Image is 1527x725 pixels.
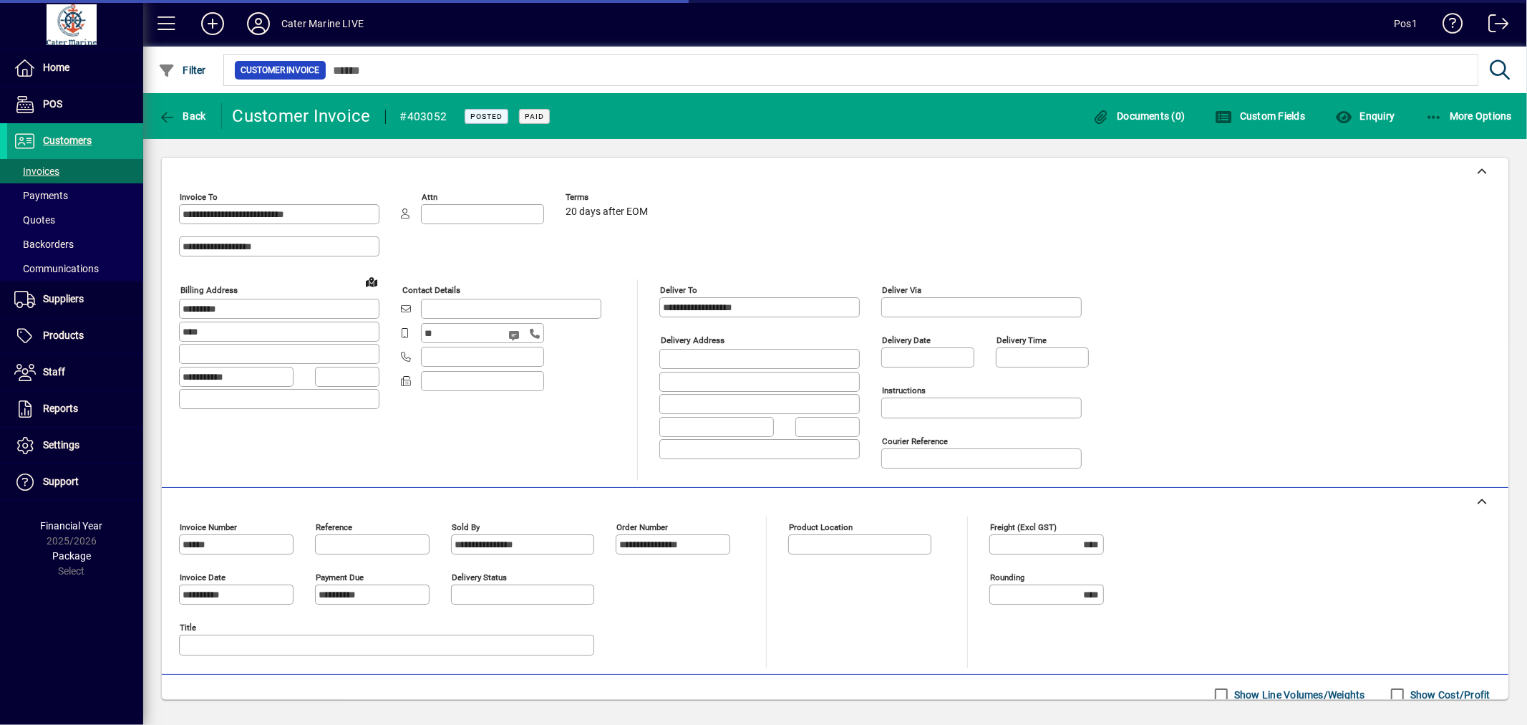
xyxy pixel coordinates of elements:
mat-label: Product location [789,522,853,532]
span: Custom Fields [1216,110,1306,122]
a: Communications [7,256,143,281]
a: Backorders [7,232,143,256]
div: Customer Invoice [233,105,371,128]
mat-label: Title [180,623,196,633]
span: Backorders [14,239,74,250]
mat-label: Order number [616,522,668,532]
button: Add [190,11,236,37]
a: Knowledge Base [1432,3,1463,49]
a: Invoices [7,159,143,183]
a: Products [7,318,143,354]
mat-label: Instructions [882,385,926,395]
span: Financial Year [41,520,103,532]
span: Back [158,110,206,122]
mat-label: Payment due [316,572,364,582]
mat-label: Deliver To [660,285,697,295]
span: 20 days after EOM [566,206,648,218]
span: Staff [43,366,65,378]
a: Support [7,464,143,500]
button: Send SMS [498,318,533,352]
span: Filter [158,64,206,76]
button: More Options [1422,103,1516,129]
span: Documents (0) [1092,110,1186,122]
span: Customer Invoice [241,63,320,77]
button: Custom Fields [1212,103,1309,129]
button: Enquiry [1332,103,1398,129]
a: Quotes [7,208,143,232]
span: Payments [14,190,68,201]
mat-label: Invoice To [180,192,218,202]
span: Posted [470,112,503,121]
span: Quotes [14,214,55,226]
div: #403052 [400,105,447,128]
a: View on map [360,270,383,293]
mat-label: Invoice number [180,522,237,532]
mat-label: Delivery time [997,335,1047,345]
a: Settings [7,428,143,464]
mat-label: Attn [422,192,437,202]
mat-label: Sold by [452,522,480,532]
mat-label: Rounding [990,572,1024,582]
a: Staff [7,355,143,390]
a: Home [7,50,143,86]
span: Home [43,62,69,73]
a: Payments [7,183,143,208]
mat-label: Delivery status [452,572,507,582]
span: Suppliers [43,293,84,304]
mat-label: Courier Reference [882,436,948,446]
span: Settings [43,439,79,451]
mat-label: Invoice date [180,572,226,582]
a: Reports [7,391,143,427]
span: POS [43,98,62,110]
mat-label: Deliver via [882,285,921,295]
span: Package [52,550,91,562]
span: Products [43,330,84,341]
span: Terms [566,193,651,202]
div: Cater Marine LIVE [281,12,364,35]
span: Invoices [14,165,59,177]
span: Customers [43,135,92,146]
mat-label: Delivery date [882,335,931,345]
span: More Options [1425,110,1513,122]
label: Show Cost/Profit [1407,688,1490,702]
button: Documents (0) [1089,103,1189,129]
button: Back [155,103,210,129]
button: Profile [236,11,281,37]
mat-label: Freight (excl GST) [990,522,1057,532]
div: Pos1 [1394,12,1417,35]
app-page-header-button: Back [143,103,222,129]
button: Filter [155,57,210,83]
span: Support [43,476,79,487]
a: POS [7,87,143,123]
a: Suppliers [7,282,143,317]
span: Paid [525,112,544,121]
span: Enquiry [1335,110,1395,122]
span: Reports [43,403,78,414]
span: Communications [14,263,99,274]
mat-label: Reference [316,522,352,532]
a: Logout [1478,3,1509,49]
label: Show Line Volumes/Weights [1231,688,1365,702]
